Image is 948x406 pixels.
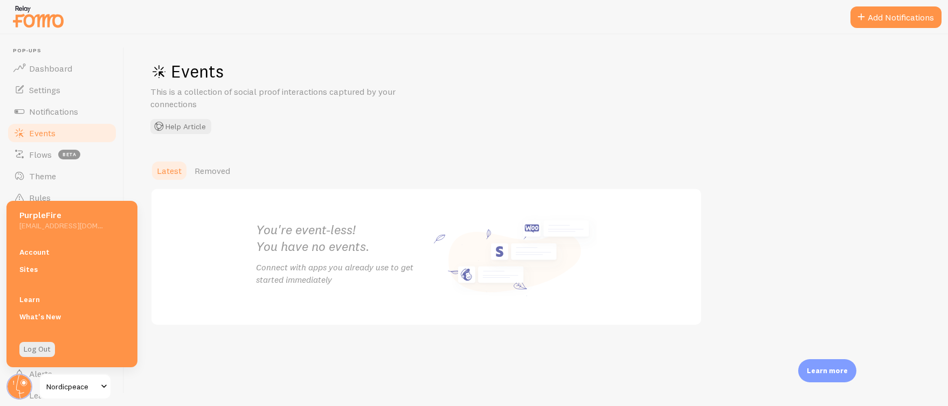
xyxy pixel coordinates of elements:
span: Latest [157,165,182,176]
span: Removed [195,165,230,176]
p: Learn more [807,366,848,376]
span: Rules [29,192,51,203]
span: Theme [29,171,56,181]
a: Account [6,243,137,261]
a: Sites [6,261,137,278]
span: Notifications [29,106,78,117]
span: Events [29,128,56,138]
button: Help Article [150,119,211,134]
a: Nordicpeace [39,374,112,400]
a: Removed [188,160,237,181]
a: Flows beta [6,144,117,165]
a: Notifications [6,101,117,122]
a: Settings [6,79,117,101]
a: Events [6,122,117,144]
a: Theme [6,165,117,187]
h1: Events [150,60,474,82]
h2: You're event-less! You have no events. [256,221,426,255]
span: Pop-ups [13,47,117,54]
span: Settings [29,85,60,95]
a: Log Out [19,342,55,357]
span: Flows [29,149,52,160]
h5: [EMAIL_ADDRESS][DOMAIN_NAME] [19,221,103,230]
span: beta [58,150,80,159]
a: Dashboard [6,58,117,79]
a: What's New [6,308,137,325]
span: Dashboard [29,63,72,74]
a: Learn [6,291,137,308]
span: Alerts [29,368,52,379]
a: Rules [6,187,117,208]
h5: PurpleFire [19,209,103,221]
span: Nordicpeace [46,380,98,393]
p: Connect with apps you already use to get started immediately [256,261,426,286]
a: Latest [150,160,188,181]
div: Learn more [798,359,856,382]
img: fomo-relay-logo-orange.svg [11,3,65,30]
p: This is a collection of social proof interactions captured by your connections [150,86,409,110]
